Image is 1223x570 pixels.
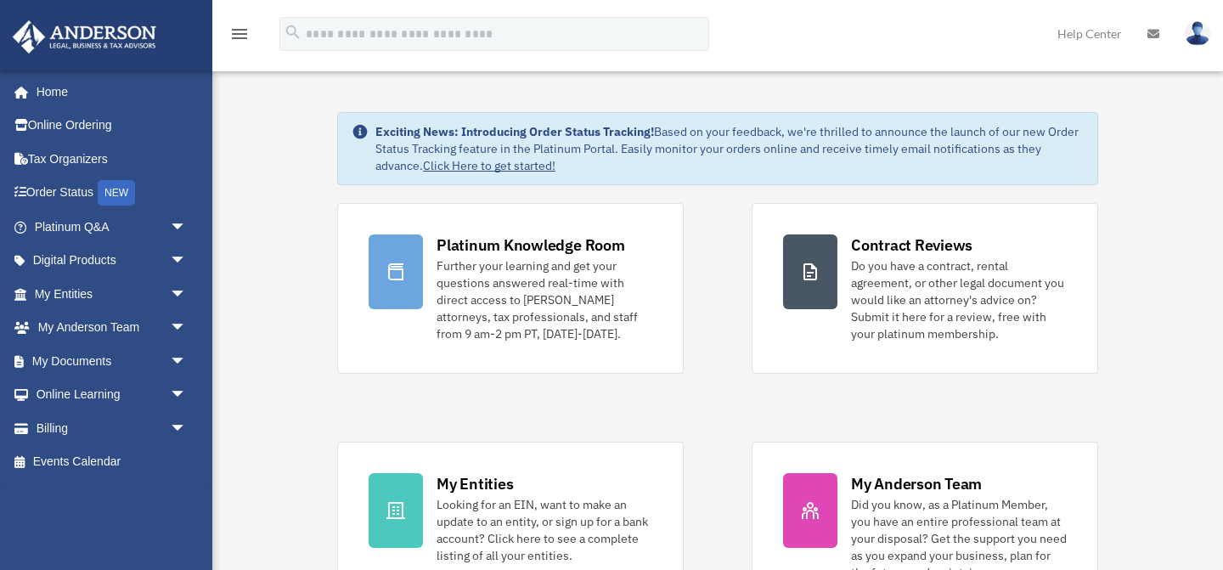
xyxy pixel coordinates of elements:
span: arrow_drop_down [170,311,204,346]
span: arrow_drop_down [170,244,204,279]
a: Home [12,75,204,109]
div: Further your learning and get your questions answered real-time with direct access to [PERSON_NAM... [437,257,652,342]
div: Do you have a contract, rental agreement, or other legal document you would like an attorney's ad... [851,257,1067,342]
a: menu [229,30,250,44]
span: arrow_drop_down [170,378,204,413]
a: Online Learningarrow_drop_down [12,378,212,412]
div: Platinum Knowledge Room [437,234,625,256]
span: arrow_drop_down [170,344,204,379]
div: Based on your feedback, we're thrilled to announce the launch of our new Order Status Tracking fe... [375,123,1084,174]
div: Contract Reviews [851,234,972,256]
a: Online Ordering [12,109,212,143]
a: Platinum Knowledge Room Further your learning and get your questions answered real-time with dire... [337,203,684,374]
div: NEW [98,180,135,206]
strong: Exciting News: Introducing Order Status Tracking! [375,124,654,139]
a: My Entitiesarrow_drop_down [12,277,212,311]
a: Digital Productsarrow_drop_down [12,244,212,278]
div: My Anderson Team [851,473,982,494]
div: Looking for an EIN, want to make an update to an entity, or sign up for a bank account? Click her... [437,496,652,564]
a: Billingarrow_drop_down [12,411,212,445]
span: arrow_drop_down [170,210,204,245]
a: Click Here to get started! [423,158,555,173]
a: Platinum Q&Aarrow_drop_down [12,210,212,244]
a: Contract Reviews Do you have a contract, rental agreement, or other legal document you would like... [752,203,1098,374]
div: My Entities [437,473,513,494]
img: User Pic [1185,21,1210,46]
img: Anderson Advisors Platinum Portal [8,20,161,54]
i: search [284,23,302,42]
i: menu [229,24,250,44]
span: arrow_drop_down [170,277,204,312]
span: arrow_drop_down [170,411,204,446]
a: Events Calendar [12,445,212,479]
a: Order StatusNEW [12,176,212,211]
a: My Documentsarrow_drop_down [12,344,212,378]
a: Tax Organizers [12,142,212,176]
a: My Anderson Teamarrow_drop_down [12,311,212,345]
